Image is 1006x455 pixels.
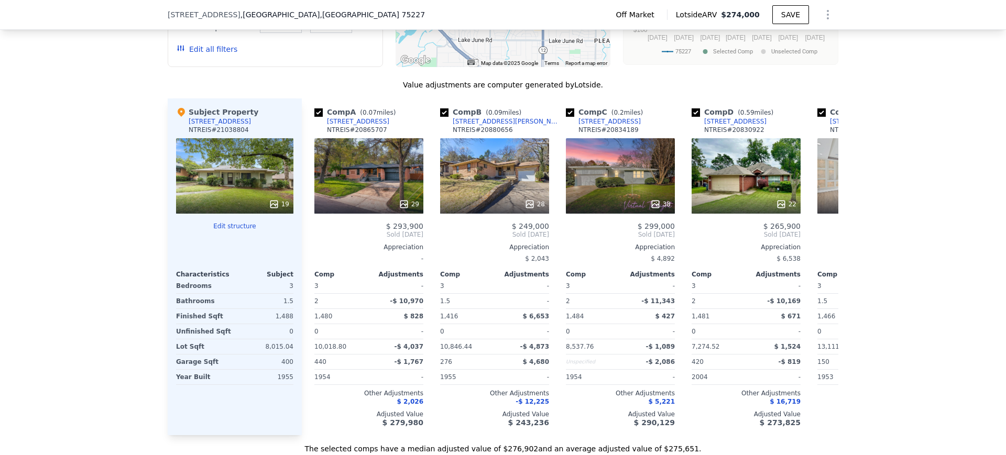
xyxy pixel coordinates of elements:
[830,126,890,134] div: NTREIS # 20973108
[692,410,801,418] div: Adjusted Value
[578,117,641,126] div: [STREET_ADDRESS]
[641,297,675,305] span: -$ 11,343
[566,243,675,251] div: Appreciation
[692,313,709,320] span: 1,481
[566,294,618,308] div: 2
[805,34,825,41] text: [DATE]
[566,313,584,320] span: 1,484
[440,313,458,320] span: 1,416
[781,313,801,320] span: $ 671
[508,418,549,427] span: $ 243,236
[390,297,423,305] span: -$ 10,970
[566,354,618,369] div: Unspecified
[704,117,767,126] div: [STREET_ADDRESS]
[767,297,801,305] span: -$ 10,169
[356,109,400,116] span: ( miles)
[566,370,618,384] div: 1954
[817,370,870,384] div: 1953
[817,4,838,25] button: Show Options
[776,199,796,209] div: 22
[740,109,754,116] span: 0.59
[692,328,696,335] span: 0
[817,282,822,290] span: 3
[760,418,801,427] span: $ 273,825
[314,343,346,350] span: 10,018.80
[748,370,801,384] div: -
[692,358,704,365] span: 420
[176,222,293,230] button: Edit structure
[497,324,549,339] div: -
[482,109,526,116] span: ( miles)
[607,109,647,116] span: ( miles)
[523,358,549,365] span: $ 4,680
[778,358,801,365] span: -$ 819
[817,243,926,251] div: Appreciation
[314,282,319,290] span: 3
[371,279,423,293] div: -
[748,324,801,339] div: -
[692,117,767,126] a: [STREET_ADDRESS]
[622,279,675,293] div: -
[314,107,400,117] div: Comp A
[649,398,675,405] span: $ 5,221
[314,243,423,251] div: Appreciation
[817,410,926,418] div: Adjusted Value
[453,117,562,126] div: [STREET_ADDRESS][PERSON_NAME]
[692,343,719,350] span: 7,274.52
[395,358,423,365] span: -$ 1,767
[168,435,838,454] div: The selected comps have a median adjusted value of $276,902 and an average adjusted value of $275...
[314,370,367,384] div: 1954
[633,26,648,34] text: $100
[817,270,872,279] div: Comp
[646,343,675,350] span: -$ 1,089
[752,34,772,41] text: [DATE]
[566,282,570,290] span: 3
[734,109,778,116] span: ( miles)
[616,9,659,20] span: Off Market
[176,270,235,279] div: Characteristics
[440,328,444,335] span: 0
[395,343,423,350] span: -$ 4,037
[713,48,753,55] text: Selected Comp
[817,358,829,365] span: 150
[314,358,326,365] span: 440
[314,117,389,126] a: [STREET_ADDRESS]
[327,126,387,134] div: NTREIS # 20865707
[692,282,696,290] span: 3
[403,313,423,320] span: $ 828
[369,270,423,279] div: Adjustments
[237,294,293,308] div: 1.5
[168,80,838,90] div: Value adjustments are computer generated by Lotside .
[237,354,293,369] div: 400
[520,343,549,350] span: -$ 4,873
[692,107,778,117] div: Comp D
[817,294,870,308] div: 1.5
[382,418,423,427] span: $ 279,980
[189,126,249,134] div: NTREIS # 21038804
[771,48,817,55] text: Unselected Comp
[176,279,233,293] div: Bedrooms
[692,270,746,279] div: Comp
[817,313,835,320] span: 1,466
[177,44,237,54] button: Edit all filters
[692,370,744,384] div: 2004
[566,117,641,126] a: [STREET_ADDRESS]
[516,398,549,405] span: -$ 12,225
[700,34,720,41] text: [DATE]
[363,109,377,116] span: 0.07
[817,343,849,350] span: 13,111.56
[237,339,293,354] div: 8,015.04
[512,222,549,230] span: $ 249,000
[237,309,293,324] div: 1,488
[386,222,423,230] span: $ 293,900
[566,410,675,418] div: Adjusted Value
[817,389,926,397] div: Other Adjustments
[495,270,549,279] div: Adjustments
[566,230,675,239] span: Sold [DATE]
[398,53,433,67] img: Google
[817,230,926,239] span: Sold [DATE]
[566,343,594,350] span: 8,537.76
[440,294,493,308] div: 1.5
[778,34,798,41] text: [DATE]
[620,270,675,279] div: Adjustments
